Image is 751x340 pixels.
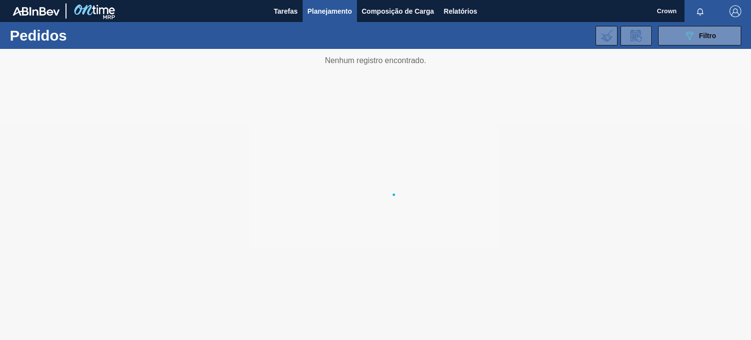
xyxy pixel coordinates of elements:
span: Planejamento [308,5,352,17]
button: Filtro [658,26,741,45]
img: TNhmsLtSVTkK8tSr43FrP2fwEKptu5GPRR3wAAAABJRU5ErkJggg== [13,7,60,16]
img: Logout [729,5,741,17]
span: Composição de Carga [362,5,434,17]
button: Notificações [685,4,716,18]
span: Filtro [699,32,716,40]
div: Importar Negociações dos Pedidos [596,26,618,45]
span: Relatórios [444,5,477,17]
span: Tarefas [274,5,298,17]
div: Solicitação de Revisão de Pedidos [620,26,652,45]
h1: Pedidos [10,30,150,41]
